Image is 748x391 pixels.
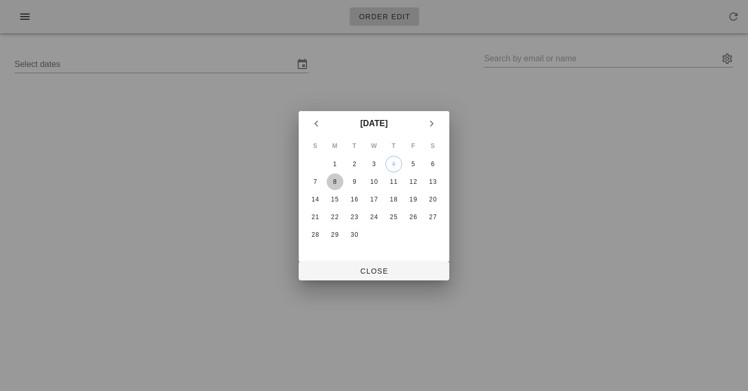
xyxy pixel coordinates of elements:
button: 10 [366,173,382,190]
div: 17 [366,196,382,203]
button: 16 [346,191,363,208]
button: 5 [405,156,421,172]
button: 19 [405,191,421,208]
button: 6 [424,156,441,172]
button: 24 [366,209,382,225]
th: S [306,137,325,155]
div: 4 [386,160,402,168]
div: 24 [366,213,382,221]
button: 12 [405,173,421,190]
th: T [345,137,364,155]
button: 28 [307,226,324,243]
button: 25 [385,209,402,225]
button: 18 [385,191,402,208]
button: 22 [327,209,343,225]
div: 3 [366,160,382,168]
button: 1 [327,156,343,172]
button: [DATE] [356,113,392,134]
div: 23 [346,213,363,221]
button: 15 [327,191,343,208]
button: 23 [346,209,363,225]
div: 25 [385,213,402,221]
div: 1 [327,160,343,168]
div: 22 [327,213,343,221]
div: 13 [424,178,441,185]
button: 14 [307,191,324,208]
button: Next month [422,114,441,133]
div: 11 [385,178,402,185]
button: 4 [385,156,402,172]
button: 9 [346,173,363,190]
button: Close [299,262,449,280]
button: 17 [366,191,382,208]
span: Close [307,267,441,275]
th: T [384,137,403,155]
button: 3 [366,156,382,172]
th: F [404,137,423,155]
button: 20 [424,191,441,208]
div: 18 [385,196,402,203]
button: 21 [307,209,324,225]
div: 8 [327,178,343,185]
div: 2 [346,160,363,168]
div: 14 [307,196,324,203]
button: 8 [327,173,343,190]
button: 7 [307,173,324,190]
div: 20 [424,196,441,203]
button: 26 [405,209,421,225]
div: 19 [405,196,421,203]
th: S [423,137,442,155]
div: 9 [346,178,363,185]
button: Previous month [307,114,326,133]
div: 7 [307,178,324,185]
button: 30 [346,226,363,243]
div: 6 [424,160,441,168]
div: 28 [307,231,324,238]
div: 5 [405,160,421,168]
button: 2 [346,156,363,172]
div: 26 [405,213,421,221]
div: 15 [327,196,343,203]
div: 16 [346,196,363,203]
button: 11 [385,173,402,190]
button: 27 [424,209,441,225]
div: 29 [327,231,343,238]
button: 13 [424,173,441,190]
div: 27 [424,213,441,221]
div: 12 [405,178,421,185]
th: M [326,137,344,155]
div: 30 [346,231,363,238]
div: 10 [366,178,382,185]
div: 21 [307,213,324,221]
th: W [365,137,383,155]
button: 29 [327,226,343,243]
